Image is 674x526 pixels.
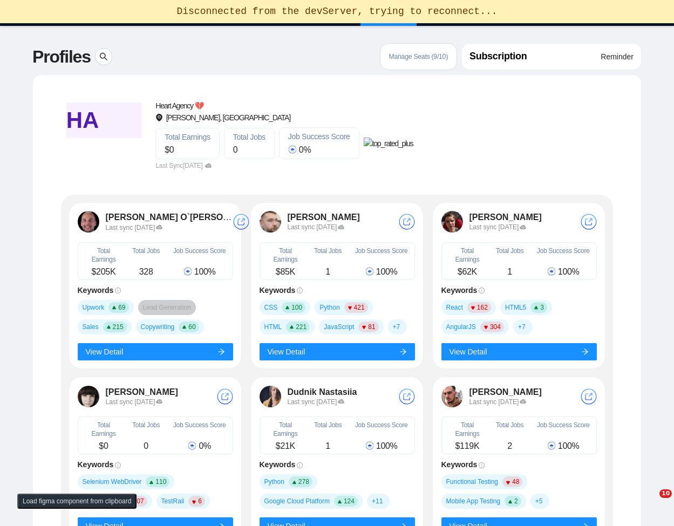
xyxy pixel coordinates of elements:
[143,302,191,313] span: Lead Generation
[96,52,112,61] span: search
[106,387,181,397] strong: [PERSON_NAME]
[540,304,544,311] span: 3
[132,247,160,255] span: Total Jobs
[83,476,142,487] span: Selenium WebDriver
[99,441,108,450] span: $ 0
[469,387,544,397] strong: [PERSON_NAME]
[455,421,479,438] span: Total Earnings
[141,322,175,332] span: Copywriting
[260,343,415,360] button: View Detailarrow-right
[601,51,634,63] div: Reminder
[78,386,99,407] img: USER
[441,460,485,469] strong: Keywords
[155,113,290,122] span: [PERSON_NAME], [GEOGRAPHIC_DATA]
[106,213,275,222] strong: [PERSON_NAME] O`[PERSON_NAME]
[155,101,203,110] a: Heart Agency 💔
[297,462,303,468] span: info-circle
[264,496,330,507] span: Google Cloud Platform
[115,462,121,468] span: info-circle
[507,441,512,450] span: 2
[514,497,518,505] span: 2
[537,421,590,429] span: Job Success Score
[365,267,398,276] span: 100 %
[155,162,212,169] span: Last Sync [DATE]
[188,323,195,331] span: 60
[469,398,526,406] span: Last sync [DATE]
[260,386,281,407] img: USER
[364,138,423,150] img: top_rated_plus
[325,267,330,276] span: 1
[581,347,589,356] span: arrow-right
[183,267,216,276] span: 100 %
[368,323,375,331] span: 81
[264,476,284,487] span: Python
[188,441,211,450] span: 0 %
[268,346,305,358] span: View Detail
[319,302,339,313] span: Python
[276,267,295,276] span: $ 85K
[78,343,233,360] button: View Detailarrow-right
[469,223,526,231] span: Last sync [DATE]
[106,398,162,406] span: Last sync [DATE]
[288,387,359,397] strong: Dudnik Nastasiia
[469,213,544,222] strong: [PERSON_NAME]
[173,421,226,429] span: Job Success Score
[450,346,487,358] span: View Detail
[78,211,99,233] img: USER
[288,223,344,231] span: Last sync [DATE]
[479,288,485,293] span: info-circle
[144,441,148,450] span: 0
[132,421,160,429] span: Total Jobs
[296,323,307,331] span: 221
[264,302,278,313] span: CSS
[165,133,210,141] span: Total Earnings
[496,247,523,255] span: Total Jobs
[66,103,142,138] div: HA
[115,288,121,293] span: info-circle
[512,478,519,486] span: 48
[91,247,115,263] span: Total Earnings
[260,211,281,233] img: USER
[372,496,383,507] span: + 11
[479,462,485,468] span: info-circle
[273,421,297,438] span: Total Earnings
[477,304,488,311] span: 162
[537,247,590,255] span: Job Success Score
[446,322,476,332] span: AngularJS
[260,286,303,295] strong: Keywords
[389,52,448,61] span: Manage Seats (9/10)
[155,114,163,121] span: environment
[78,460,121,469] strong: Keywords
[355,421,408,429] span: Job Success Score
[260,460,303,469] strong: Keywords
[637,489,663,515] iframe: Intercom live chat
[344,497,355,505] span: 124
[314,247,342,255] span: Total Jobs
[91,421,115,438] span: Total Earnings
[441,386,463,407] img: USER
[288,145,311,154] span: 0 %
[446,476,499,487] span: Functional Testing
[354,304,365,311] span: 421
[217,347,225,356] span: arrow-right
[288,398,344,406] span: Last sync [DATE]
[507,267,512,276] span: 1
[441,211,463,233] img: USER
[83,302,105,313] span: Upwork
[91,267,115,276] span: $ 205K
[198,497,202,505] span: 6
[469,47,527,66] span: Subscription
[547,267,580,276] span: 100 %
[365,441,398,450] span: 100 %
[233,145,238,154] span: 0
[446,302,463,313] span: React
[496,421,523,429] span: Total Jobs
[155,478,166,486] span: 110
[455,247,479,263] span: Total Earnings
[291,304,302,311] span: 100
[298,478,309,486] span: 278
[455,441,479,450] span: $ 119K
[276,441,295,450] span: $ 21K
[113,323,124,331] span: 215
[314,421,342,429] span: Total Jobs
